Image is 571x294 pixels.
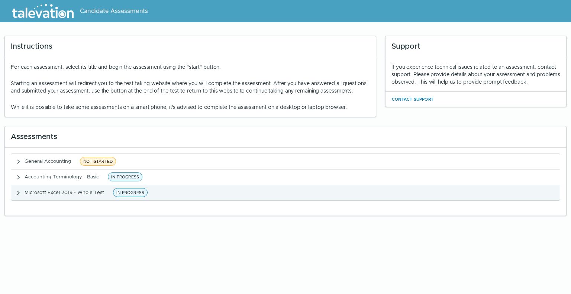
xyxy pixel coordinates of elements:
button: Accounting Terminology - BasicIN PROGRESS [11,169,560,185]
span: General Accounting [25,158,71,164]
span: Candidate Assessments [80,7,148,16]
button: General AccountingNOT STARTED [11,154,560,169]
div: Assessments [5,126,566,148]
span: IN PROGRESS [108,172,142,181]
span: Help [38,6,49,12]
div: Support [385,36,566,57]
span: NOT STARTED [80,157,116,166]
p: While it is possible to take some assessments on a smart phone, it's advised to complete the asse... [11,103,370,111]
div: For each assessment, select its title and begin the assessment using the "start" button. [11,63,370,111]
span: IN PROGRESS [113,188,148,197]
div: If you experience technical issues related to an assessment, contact support. Please provide deta... [391,63,560,85]
button: Contact Support [391,95,434,104]
img: Talevation_Logo_Transparent_white.png [9,2,77,20]
p: Starting an assessment will redirect you to the test taking website where you will complete the a... [11,80,370,94]
div: Instructions [5,36,376,57]
span: Accounting Terminology - Basic [25,174,99,180]
span: Microsoft Excel 2019 - Whole Test [25,189,104,196]
button: Microsoft Excel 2019 - Whole TestIN PROGRESS [11,185,560,200]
